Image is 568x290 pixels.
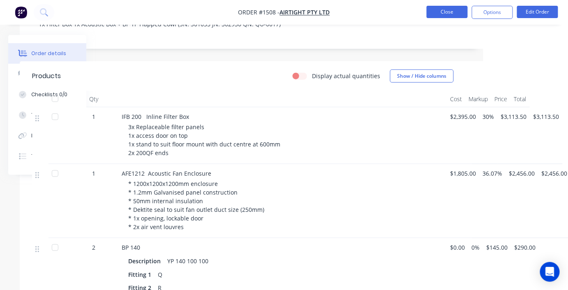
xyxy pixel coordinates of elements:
span: $0.00 [450,243,465,252]
button: Close [427,6,468,18]
div: Products [32,71,61,81]
div: Timeline [31,153,53,160]
span: BP 140 [122,244,140,251]
button: Linked Orders [8,125,86,146]
span: 1 [92,169,95,178]
a: Airtight Pty Ltd [280,9,330,16]
span: $290.00 [515,243,536,252]
span: $145.00 [487,243,508,252]
span: 0% [472,243,480,252]
div: Total [511,91,530,107]
button: Collaborate [8,64,86,84]
div: Order details [31,50,66,57]
div: Linked Orders [31,132,67,139]
span: 1 [92,112,95,121]
span: 36.07% [483,169,503,178]
img: Factory [15,6,27,19]
button: Order details [8,43,86,64]
span: $2,456.00 [542,169,568,178]
div: Checklists 0/0 [31,91,67,98]
span: 2 [92,243,95,252]
div: YP 140 100 100 [164,255,212,267]
span: * 1200x1200x1200mm enclosure * 1.2mm Galvanised panel construction * 50mm internal insulation * D... [128,180,264,231]
div: Q [155,269,166,281]
span: AFE1212 Acoustic Fan Enclosure [122,169,211,177]
label: Display actual quantities [312,72,380,80]
span: $1,805.00 [450,169,476,178]
button: Show / Hide columns [390,70,454,83]
div: Cost [447,91,466,107]
span: $2,395.00 [450,112,476,121]
div: Price [492,91,511,107]
span: IFB 200 Inline Filter Box [122,113,189,121]
button: Timeline [8,146,86,167]
span: 30% [483,112,494,121]
span: Order #1508 - [238,9,280,16]
span: 3x Replaceable filter panels 1x access door on top 1x stand to suit floor mount with duct centre ... [128,123,282,157]
div: Markup [466,91,492,107]
button: Tracking [8,105,86,125]
button: Checklists 0/0 [8,84,86,105]
div: Description [128,255,164,267]
div: Fitting 1 [128,269,155,281]
div: Tracking [31,111,54,119]
div: Open Intercom Messenger [540,262,560,282]
button: Edit Order [517,6,558,18]
span: $3,113.50 [501,112,527,121]
span: $2,456.00 [509,169,535,178]
span: $3,113.50 [533,112,559,121]
button: Options [472,6,513,19]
